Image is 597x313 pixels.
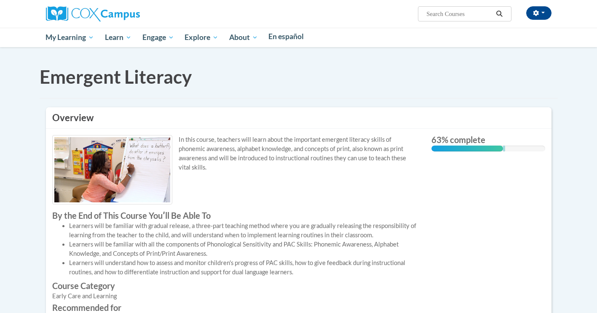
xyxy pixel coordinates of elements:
i:  [495,11,503,17]
a: En español [263,28,310,45]
span: Learn [105,32,131,42]
input: Search Courses [426,9,493,19]
div: 63% complete [431,146,503,151]
span: En español [268,32,304,41]
li: Learners will be familiar with all the components of Phonological Sensitivity and PAC Skills: Pho... [69,240,419,258]
span: Engage [142,32,174,42]
button: Search [493,9,506,19]
label: By the End of This Course Youʹll Be Able To [52,211,419,220]
li: Learners will understand how to assess and monitor children's progress of PAC skills, how to give... [69,258,419,277]
a: Learn [99,28,137,47]
div: Early Care and Learning [52,292,419,301]
img: Course logo image [52,135,172,204]
span: Emergent Literacy [40,66,192,88]
label: Course Category [52,281,419,290]
a: My Learning [40,28,100,47]
a: Cox Campus [46,10,140,17]
h3: Overview [52,111,545,125]
label: Recommended for [52,303,419,312]
div: Main menu [33,28,564,47]
span: Explore [185,32,218,42]
a: Engage [137,28,179,47]
button: Account Settings [526,6,551,20]
span: About [229,32,258,42]
li: Learners will be familiar with gradual release, a three-part teaching method where you are gradua... [69,221,419,240]
img: Cox Campus [46,6,140,21]
div: 0.001% [503,146,505,151]
a: Explore [179,28,224,47]
a: About [224,28,263,47]
label: 63% complete [431,135,545,144]
span: My Learning [46,32,94,42]
p: In this course, teachers will learn about the important emergent literacy skills of phonemic awar... [52,135,419,172]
